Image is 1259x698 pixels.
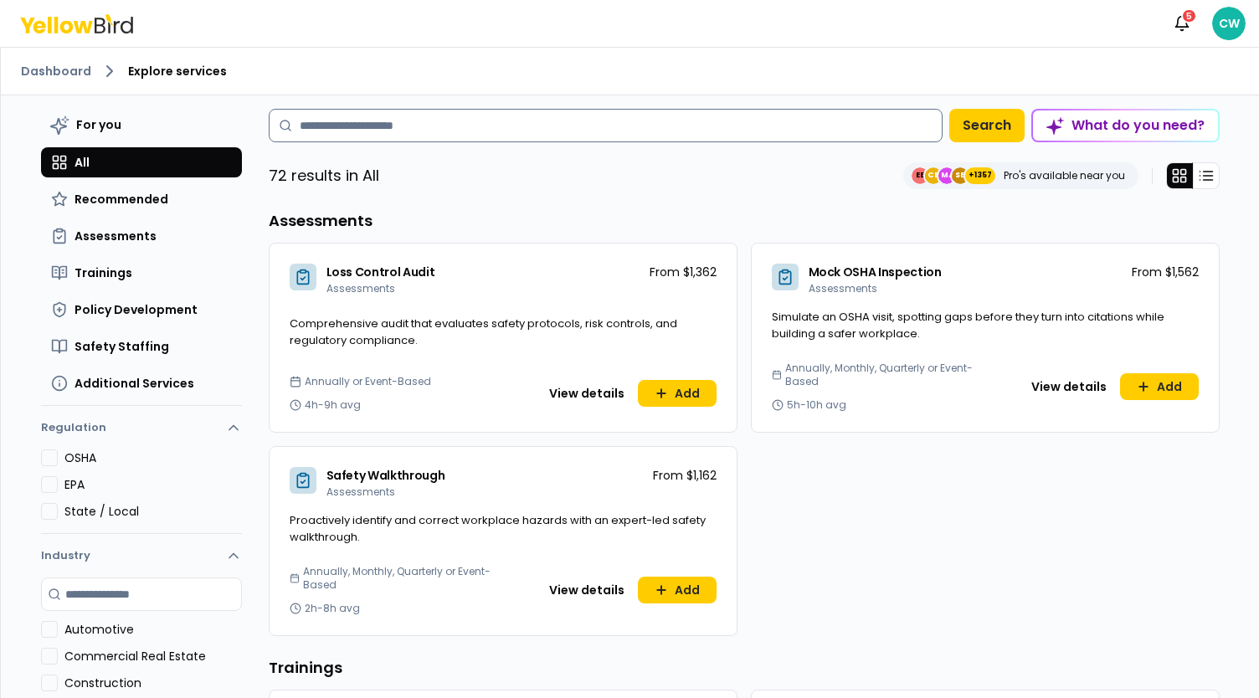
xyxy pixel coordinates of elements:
button: View details [1021,373,1117,400]
span: For you [76,116,121,133]
button: Add [638,380,717,407]
button: What do you need? [1031,109,1220,142]
span: EE [912,167,928,184]
button: Trainings [41,258,242,288]
a: Dashboard [21,63,91,80]
button: All [41,147,242,177]
span: Assessments [75,228,157,244]
span: Safety Walkthrough [326,467,445,484]
button: Add [1120,373,1199,400]
h3: Trainings [269,656,1220,680]
button: Policy Development [41,295,242,325]
span: Annually, Monthly, Quarterly or Event-Based [303,565,496,592]
button: Industry [41,534,242,577]
span: Assessments [809,281,877,295]
span: Proactively identify and correct workplace hazards with an expert-led safety walkthrough. [290,512,706,545]
span: SE [952,167,969,184]
label: EPA [64,476,242,493]
label: OSHA [64,449,242,466]
button: Search [949,109,1025,142]
button: Assessments [41,221,242,251]
label: Construction [64,675,242,691]
div: What do you need? [1033,110,1218,141]
span: Mock OSHA Inspection [809,264,942,280]
span: Assessments [326,485,395,499]
p: 72 results in All [269,164,379,187]
nav: breadcrumb [21,61,1239,81]
span: Safety Staffing [75,338,169,355]
label: State / Local [64,503,242,520]
button: Add [638,577,717,603]
span: +1357 [969,167,992,184]
span: Annually, Monthly, Quarterly or Event-Based [785,362,979,388]
h3: Assessments [269,209,1220,233]
span: CE [925,167,942,184]
button: Additional Services [41,368,242,398]
span: 2h-8h avg [305,602,360,615]
p: From $1,562 [1132,264,1199,280]
span: Trainings [75,264,132,281]
span: Annually or Event-Based [305,375,431,388]
p: Pro's available near you [1004,169,1125,182]
span: CW [1212,7,1246,40]
button: 5 [1165,7,1199,40]
p: From $1,162 [653,467,717,484]
span: Simulate an OSHA visit, spotting gaps before they turn into citations while building a safer work... [772,309,1164,341]
span: MJ [938,167,955,184]
span: Loss Control Audit [326,264,435,280]
div: Regulation [41,449,242,533]
span: Comprehensive audit that evaluates safety protocols, risk controls, and regulatory compliance. [290,316,677,348]
span: Policy Development [75,301,198,318]
button: For you [41,109,242,141]
button: Safety Staffing [41,331,242,362]
button: View details [539,577,635,603]
button: Regulation [41,413,242,449]
span: All [75,154,90,171]
label: Commercial Real Estate [64,648,242,665]
span: Assessments [326,281,395,295]
p: From $1,362 [650,264,717,280]
span: 4h-9h avg [305,398,361,412]
span: Recommended [75,191,168,208]
span: 5h-10h avg [787,398,846,412]
label: Automotive [64,621,242,638]
div: 5 [1181,8,1197,23]
button: View details [539,380,635,407]
button: Recommended [41,184,242,214]
span: Explore services [128,63,227,80]
span: Additional Services [75,375,194,392]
